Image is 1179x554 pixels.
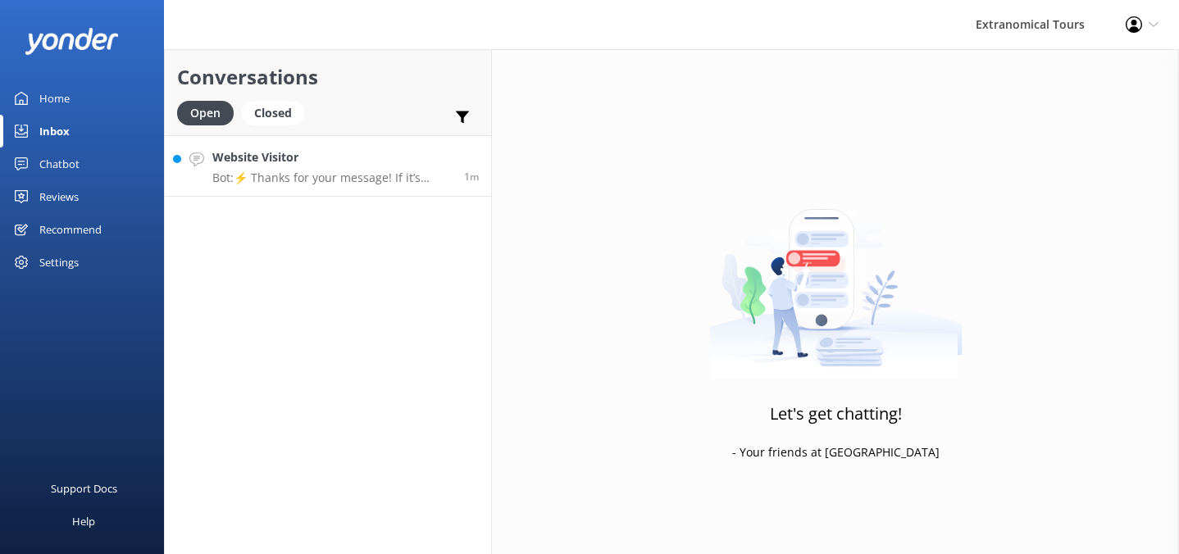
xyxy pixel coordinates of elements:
div: Closed [242,101,304,125]
div: Recommend [39,213,102,246]
img: yonder-white-logo.png [25,28,119,55]
div: Settings [39,246,79,279]
p: - Your friends at [GEOGRAPHIC_DATA] [732,443,940,461]
span: Oct 06 2025 09:00pm (UTC -07:00) America/Tijuana [464,170,479,184]
p: Bot: ⚡ Thanks for your message! If it’s during our office hours (5:30am–10pm PT), a live agent wi... [212,170,452,185]
div: Inbox [39,115,70,148]
div: Help [72,505,95,538]
a: Website VisitorBot:⚡ Thanks for your message! If it’s during our office hours (5:30am–10pm PT), a... [165,135,491,197]
h3: Let's get chatting! [770,401,902,427]
h2: Conversations [177,61,479,93]
div: Chatbot [39,148,80,180]
a: Open [177,103,242,121]
div: Open [177,101,234,125]
img: artwork of a man stealing a conversation from at giant smartphone [709,175,963,379]
a: Closed [242,103,312,121]
div: Support Docs [51,472,117,505]
h4: Website Visitor [212,148,452,166]
div: Home [39,82,70,115]
div: Reviews [39,180,79,213]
